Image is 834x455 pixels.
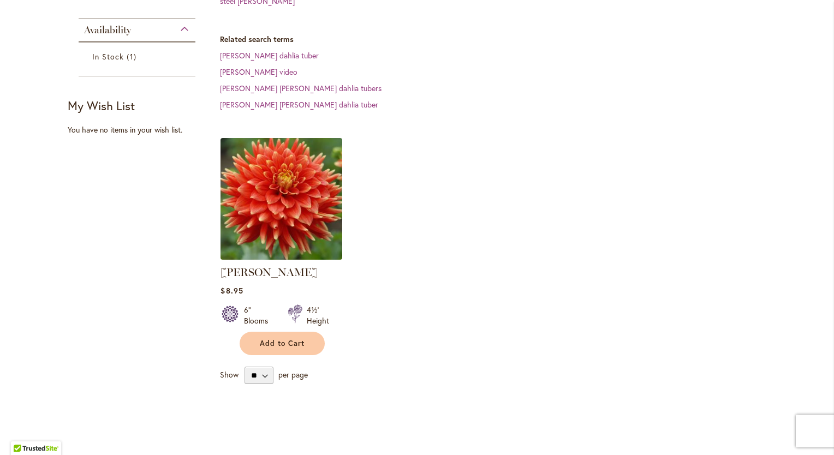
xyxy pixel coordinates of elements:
span: $8.95 [221,285,243,296]
a: [PERSON_NAME] [PERSON_NAME] dahlia tubers [220,83,382,93]
a: [PERSON_NAME] video [220,67,297,77]
img: STEVEN DAVID [218,135,345,263]
span: per page [278,369,308,380]
span: 1 [127,51,139,62]
button: Add to Cart [240,332,325,355]
span: Show [220,369,239,380]
iframe: Launch Accessibility Center [8,416,39,447]
div: You have no items in your wish list. [68,124,213,135]
dt: Related search terms [220,34,766,45]
span: In Stock [92,51,124,62]
a: STEVEN DAVID [221,252,342,262]
a: [PERSON_NAME] [PERSON_NAME] dahlia tuber [220,99,378,110]
strong: My Wish List [68,98,135,113]
span: Add to Cart [260,339,305,348]
div: 6" Blooms [244,304,275,326]
div: 4½' Height [307,304,329,326]
a: In Stock 1 [92,51,184,62]
a: [PERSON_NAME] [221,266,318,279]
span: Availability [84,24,131,36]
a: [PERSON_NAME] dahlia tuber [220,50,319,61]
